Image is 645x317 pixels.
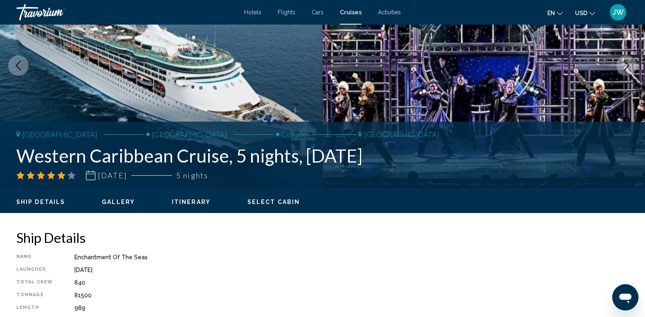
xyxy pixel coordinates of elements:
div: [DATE] [74,267,473,273]
button: Next image [616,55,637,76]
button: Previous image [8,55,29,76]
a: Cruises [340,9,362,16]
button: Select Cabin [247,198,300,206]
span: en [547,10,555,16]
a: Hotels [244,9,261,16]
button: Change currency [575,7,595,19]
h2: Ship Details [16,229,473,246]
span: [GEOGRAPHIC_DATA] [152,130,227,139]
button: User Menu [607,4,629,21]
button: Change language [547,7,563,19]
h1: Western Caribbean Cruise, 5 nights, [DATE] [16,145,498,166]
iframe: Button to launch messaging window [612,284,638,310]
span: Cozumel [281,130,309,139]
div: Launched [16,267,54,273]
div: Name [16,254,54,260]
div: 840 [74,279,473,286]
span: USD [575,10,587,16]
span: [GEOGRAPHIC_DATA] [364,130,439,139]
span: [GEOGRAPHIC_DATA] [22,130,97,139]
div: Length [16,305,54,311]
div: 989 [74,305,473,311]
a: Flights [278,9,295,16]
div: Enchantment of the Seas [74,254,473,260]
span: JW [613,8,624,16]
div: Total Crew [16,279,54,286]
span: [DATE] [98,171,127,180]
a: Travorium [16,4,236,20]
button: Gallery [102,198,135,206]
div: Tonnage [16,292,54,299]
button: Itinerary [172,198,211,206]
span: 5 nights [176,171,208,180]
div: 81500 [74,292,473,299]
button: Ship Details [16,198,65,206]
a: Cars [312,9,324,16]
a: Activities [378,9,401,16]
